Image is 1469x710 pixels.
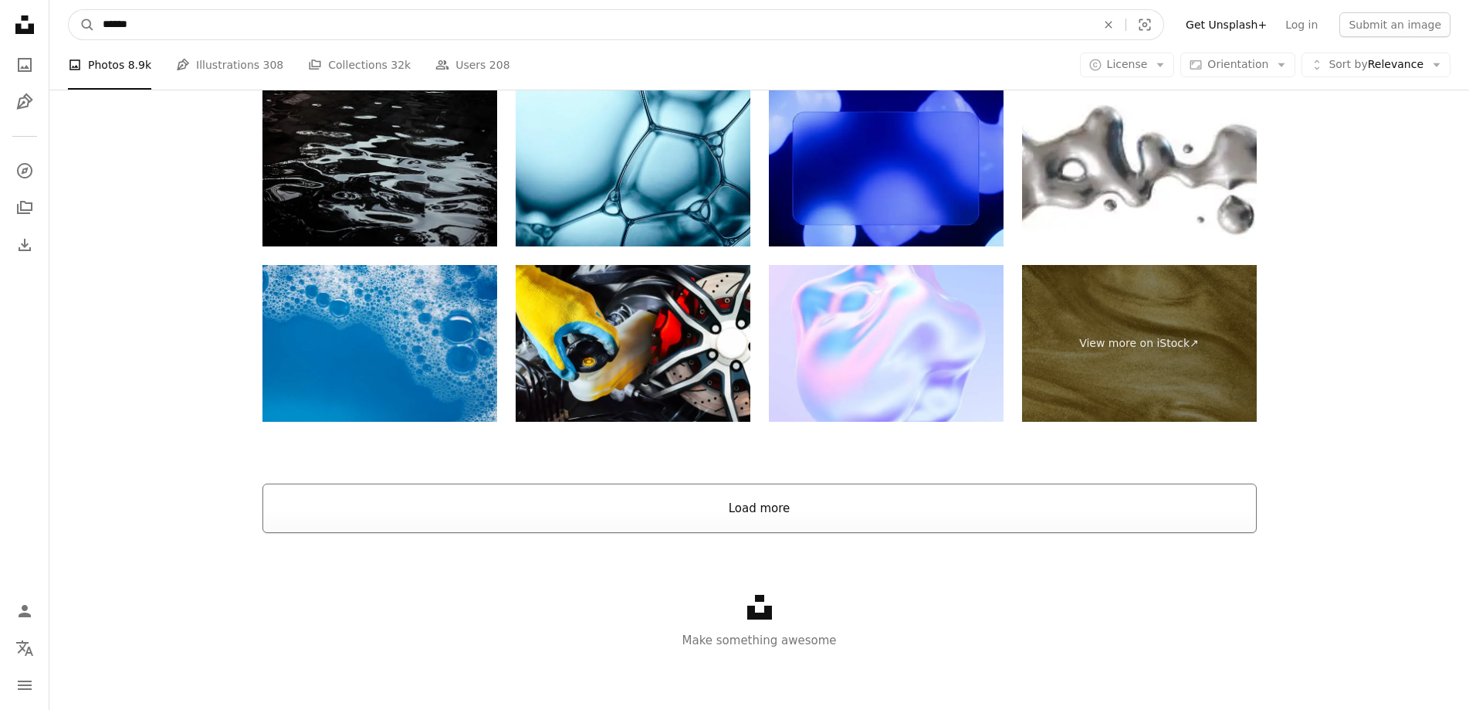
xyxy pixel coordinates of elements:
[1180,53,1295,77] button: Orientation
[769,265,1004,422] img: Holographic liquid metal 3D shape fluid bubbles
[1080,53,1175,77] button: License
[9,670,40,701] button: Menu
[68,9,1164,40] form: Find visuals sitewide
[49,631,1469,650] p: Make something awesome
[262,484,1257,533] button: Load more
[9,229,40,260] a: Download History
[1022,265,1257,422] a: View more on iStock↗
[176,40,283,90] a: Illustrations 308
[516,90,750,247] img: Blue Soap Bubbles 5 - Water Abstract Macro Foam Background
[9,633,40,664] button: Language
[1276,12,1327,37] a: Log in
[1107,58,1148,70] span: License
[391,56,411,73] span: 32k
[9,49,40,80] a: Photos
[1126,10,1163,39] button: Visual search
[9,596,40,627] a: Log in / Sign up
[1092,10,1125,39] button: Clear
[9,87,40,117] a: Illustrations
[263,56,284,73] span: 308
[308,40,411,90] a: Collections 32k
[1329,58,1367,70] span: Sort by
[516,265,750,422] img: A car mechanic is opening the brake oil reservoir tank lid , car brake disc with a caliper
[1329,57,1423,73] span: Relevance
[1301,53,1450,77] button: Sort byRelevance
[769,90,1004,247] img: Abstract metaballs background with transparent overlay
[489,56,510,73] span: 208
[435,40,509,90] a: Users 208
[1022,90,1257,247] img: Dynamic silver liquid splashes, isolated on white background. Futuristic, metallic fluid. Flowing...
[9,155,40,186] a: Explore
[1176,12,1276,37] a: Get Unsplash+
[9,192,40,223] a: Collections
[69,10,95,39] button: Search Unsplash
[1339,12,1450,37] button: Submit an image
[262,90,497,247] img: Dark background
[262,265,497,422] img: Soap suds background (blue) with copy space
[9,9,40,43] a: Home — Unsplash
[1207,58,1268,70] span: Orientation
